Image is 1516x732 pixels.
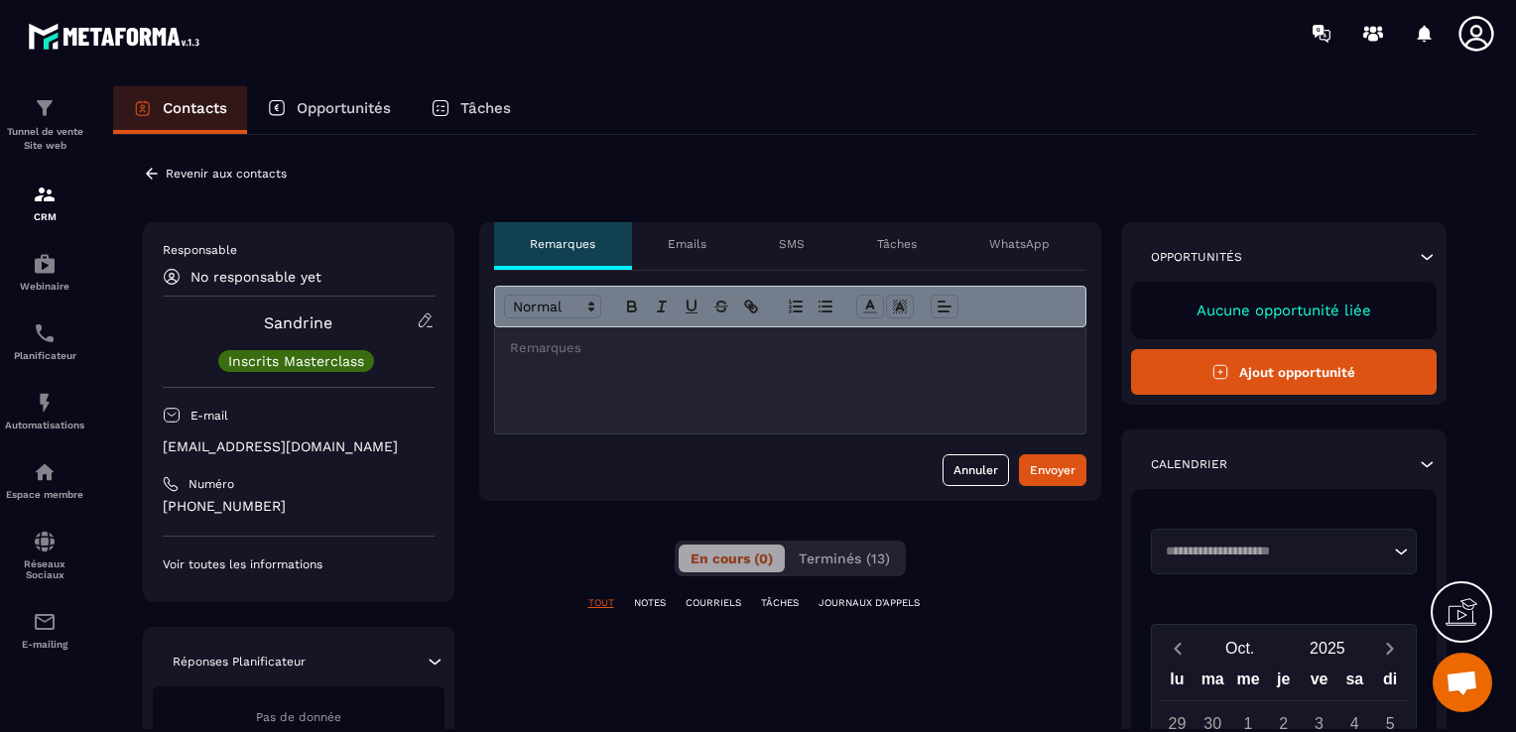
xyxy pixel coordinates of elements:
button: Next month [1371,635,1408,662]
span: En cours (0) [691,550,773,566]
button: Envoyer [1019,454,1086,486]
p: Webinaire [5,281,84,292]
div: Search for option [1151,529,1418,574]
p: SMS [779,236,805,252]
a: Tâches [411,86,531,134]
p: CRM [5,211,84,222]
button: Terminés (13) [787,545,902,572]
img: formation [33,183,57,206]
span: Terminés (13) [799,550,890,566]
button: Annuler [943,454,1009,486]
div: je [1266,666,1302,700]
a: automationsautomationsEspace membre [5,445,84,515]
p: Espace membre [5,489,84,500]
a: Opportunités [247,86,411,134]
a: schedulerschedulerPlanificateur [5,306,84,376]
p: Inscrits Masterclass [228,354,364,368]
p: JOURNAUX D'APPELS [819,596,920,610]
p: WhatsApp [989,236,1050,252]
div: Envoyer [1030,460,1075,480]
p: Tâches [877,236,917,252]
img: email [33,610,57,634]
a: formationformationCRM [5,168,84,237]
p: TÂCHES [761,596,799,610]
div: ma [1195,666,1230,700]
p: No responsable yet [190,269,321,285]
p: Réseaux Sociaux [5,558,84,580]
div: me [1230,666,1266,700]
p: COURRIELS [686,596,741,610]
button: Open months overlay [1197,631,1284,666]
p: Calendrier [1151,456,1227,472]
input: Search for option [1159,542,1390,561]
p: Réponses Planificateur [173,654,306,670]
p: Voir toutes les informations [163,556,435,572]
div: Ouvrir le chat [1433,653,1492,712]
a: social-networksocial-networkRéseaux Sociaux [5,515,84,595]
p: Planificateur [5,350,84,361]
p: E-mailing [5,639,84,650]
p: [PHONE_NUMBER] [163,497,435,516]
p: Aucune opportunité liée [1151,302,1418,319]
p: Responsable [163,242,435,258]
img: social-network [33,530,57,553]
a: formationformationTunnel de vente Site web [5,81,84,168]
p: Tunnel de vente Site web [5,125,84,153]
p: Revenir aux contacts [166,167,287,181]
div: di [1372,666,1408,700]
button: Ajout opportunité [1131,349,1438,395]
img: formation [33,96,57,120]
p: Contacts [163,99,227,117]
a: emailemailE-mailing [5,595,84,665]
a: automationsautomationsWebinaire [5,237,84,306]
img: automations [33,391,57,415]
a: Sandrine [264,313,332,332]
p: Automatisations [5,420,84,430]
img: automations [33,460,57,484]
div: sa [1336,666,1372,700]
img: logo [28,18,206,55]
button: Previous month [1160,635,1197,662]
p: TOUT [588,596,614,610]
button: Open years overlay [1284,631,1371,666]
p: E-mail [190,408,228,424]
div: lu [1160,666,1196,700]
p: Opportunités [1151,249,1242,265]
p: Tâches [460,99,511,117]
p: [EMAIL_ADDRESS][DOMAIN_NAME] [163,437,435,456]
p: NOTES [634,596,666,610]
span: Pas de donnée [256,710,341,724]
div: ve [1302,666,1337,700]
a: automationsautomationsAutomatisations [5,376,84,445]
button: En cours (0) [679,545,785,572]
p: Numéro [189,476,234,492]
p: Remarques [530,236,595,252]
img: scheduler [33,321,57,345]
img: automations [33,252,57,276]
a: Contacts [113,86,247,134]
p: Emails [668,236,706,252]
p: Opportunités [297,99,391,117]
